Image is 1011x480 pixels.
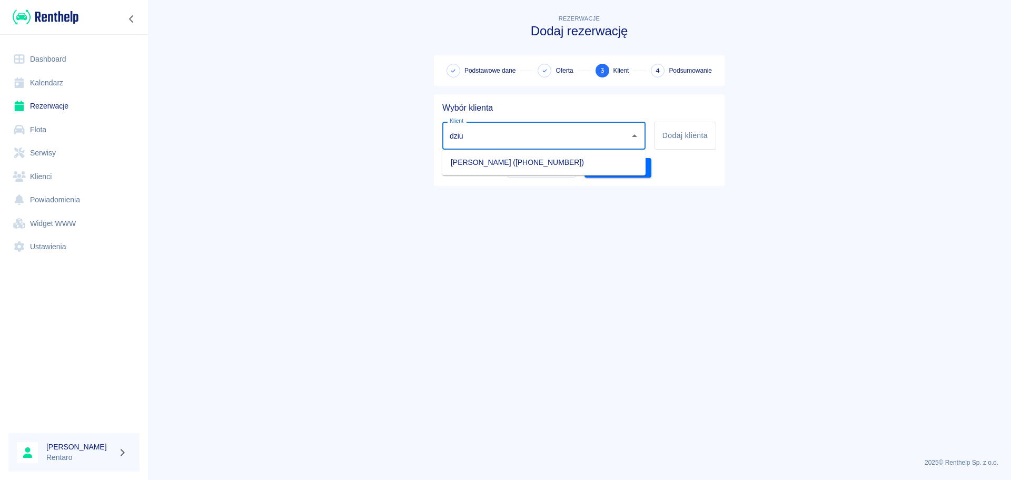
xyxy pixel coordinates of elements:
span: Podsumowanie [669,66,712,75]
button: Zwiń nawigację [124,12,140,26]
p: Rentaro [46,452,114,463]
a: Ustawienia [8,235,140,259]
a: Klienci [8,165,140,189]
button: Dodaj klienta [654,122,716,150]
h6: [PERSON_NAME] [46,442,114,452]
span: 3 [600,65,604,76]
a: Rezerwacje [8,94,140,118]
img: Renthelp logo [13,8,78,26]
a: Kalendarz [8,71,140,95]
a: Dashboard [8,47,140,71]
span: Podstawowe dane [464,66,516,75]
button: Zamknij [627,129,642,143]
span: Oferta [556,66,573,75]
li: [PERSON_NAME] ([PHONE_NUMBER]) [442,154,646,171]
a: Widget WWW [8,212,140,236]
a: Serwisy [8,141,140,165]
h3: Dodaj rezerwację [434,24,725,38]
span: Rezerwacje [559,15,600,22]
a: Renthelp logo [8,8,78,26]
span: 4 [656,65,660,76]
p: 2025 © Renthelp Sp. z o.o. [160,458,998,467]
label: Klient [450,117,463,125]
h5: Wybór klienta [442,103,716,113]
a: Powiadomienia [8,188,140,212]
a: Flota [8,118,140,142]
span: Klient [613,66,629,75]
